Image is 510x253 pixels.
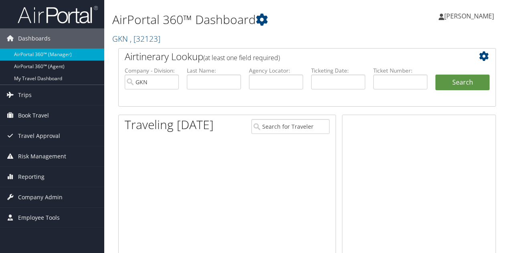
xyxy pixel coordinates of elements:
span: Reporting [18,167,45,187]
span: Travel Approval [18,126,60,146]
h1: Traveling [DATE] [125,116,214,133]
span: Company Admin [18,187,63,207]
label: Company - Division: [125,67,179,75]
img: airportal-logo.png [18,5,98,24]
span: Risk Management [18,146,66,166]
h2: Airtinerary Lookup [125,50,458,63]
h1: AirPortal 360™ Dashboard [112,11,372,28]
span: , [ 32123 ] [130,33,160,44]
input: Search for Traveler [251,119,330,134]
span: Book Travel [18,105,49,125]
span: (at least one field required) [203,53,280,62]
label: Ticketing Date: [311,67,365,75]
label: Ticket Number: [373,67,427,75]
span: Dashboards [18,28,51,49]
a: GKN [112,33,160,44]
label: Agency Locator: [249,67,303,75]
button: Search [435,75,490,91]
a: [PERSON_NAME] [439,4,502,28]
label: Last Name: [187,67,241,75]
span: [PERSON_NAME] [444,12,494,20]
span: Trips [18,85,32,105]
span: Employee Tools [18,208,60,228]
